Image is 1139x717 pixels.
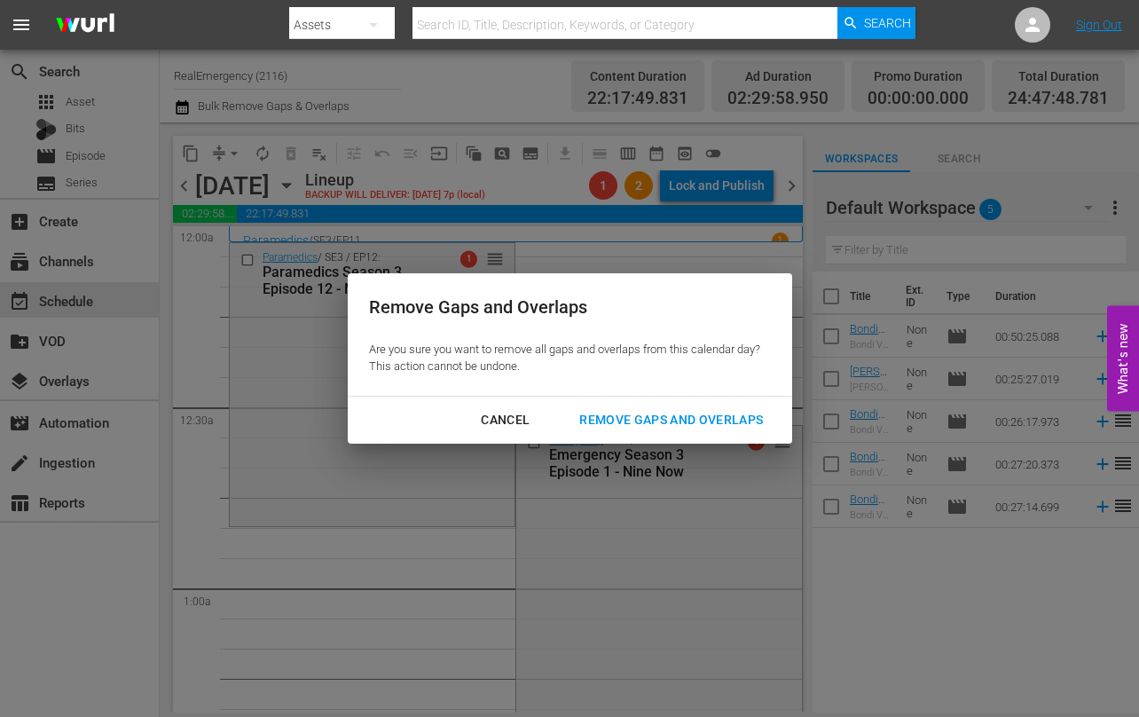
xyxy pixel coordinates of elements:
p: This action cannot be undone. [369,358,760,375]
p: Are you sure you want to remove all gaps and overlaps from this calendar day? [369,342,760,358]
button: Cancel [460,404,551,437]
div: Remove Gaps and Overlaps [369,295,760,320]
img: ans4CAIJ8jUAAAAAAAAAAAAAAAAAAAAAAAAgQb4GAAAAAAAAAAAAAAAAAAAAAAAAJMjXAAAAAAAAAAAAAAAAAAAAAAAAgAT5G... [43,4,128,46]
div: Cancel [467,409,544,431]
div: Remove Gaps and Overlaps [565,409,777,431]
span: menu [11,14,32,35]
button: Open Feedback Widget [1107,306,1139,412]
span: Search [864,7,911,39]
button: Remove Gaps and Overlaps [558,404,784,437]
a: Sign Out [1076,18,1122,32]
